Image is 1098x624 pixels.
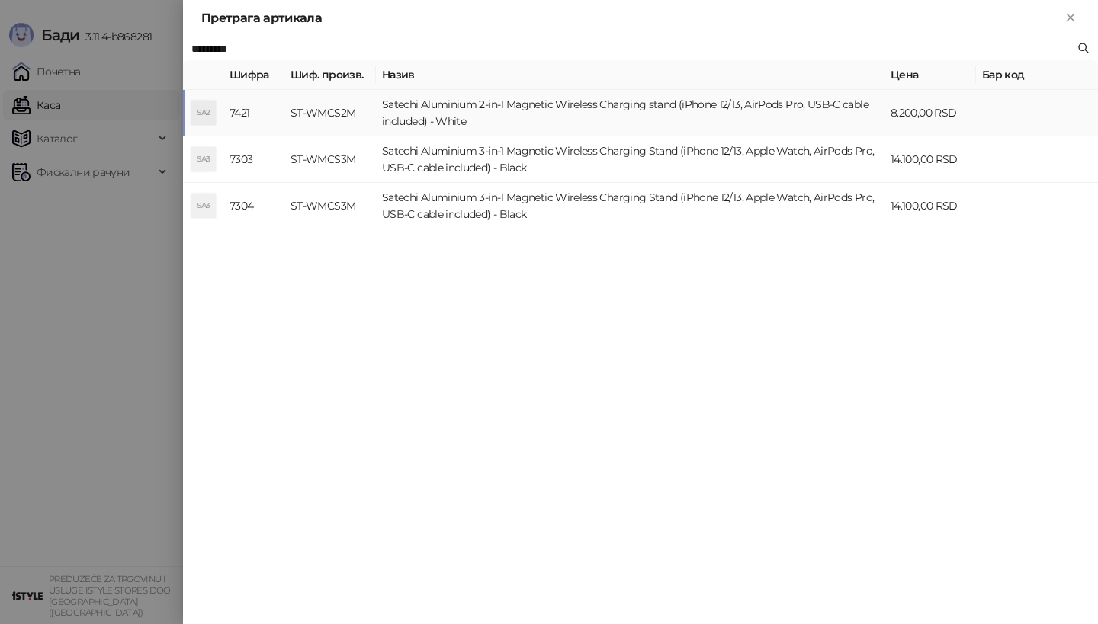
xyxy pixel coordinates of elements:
td: Satechi Aluminium 3-in-1 Magnetic Wireless Charging Stand (iPhone 12/13, Apple Watch, AirPods Pro... [376,183,884,229]
th: Шиф. произв. [284,60,376,90]
td: ST-WMCS3M [284,183,376,229]
div: SA3 [191,194,216,218]
button: Close [1061,9,1080,27]
th: Цена [884,60,976,90]
td: ST-WMCS3M [284,136,376,183]
th: Шифра [223,60,284,90]
td: 14.100,00 RSD [884,183,976,229]
div: SA2 [191,101,216,125]
div: SA3 [191,147,216,171]
th: Бар код [976,60,1098,90]
td: Satechi Aluminium 2-in-1 Magnetic Wireless Charging stand (iPhone 12/13, AirPods Pro, USB-C cable... [376,90,884,136]
th: Назив [376,60,884,90]
td: 7304 [223,183,284,229]
td: Satechi Aluminium 3-in-1 Magnetic Wireless Charging Stand (iPhone 12/13, Apple Watch, AirPods Pro... [376,136,884,183]
td: 8.200,00 RSD [884,90,976,136]
div: Претрага артикала [201,9,1061,27]
td: 14.100,00 RSD [884,136,976,183]
td: ST-WMCS2M [284,90,376,136]
td: 7421 [223,90,284,136]
td: 7303 [223,136,284,183]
